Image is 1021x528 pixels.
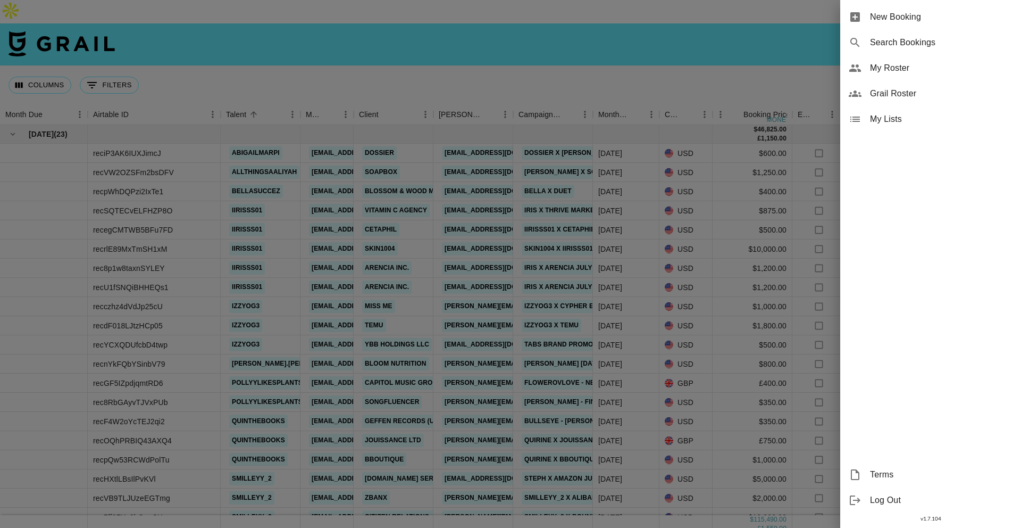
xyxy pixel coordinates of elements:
[840,4,1021,30] div: New Booking
[840,513,1021,524] div: v 1.7.104
[870,36,1012,49] span: Search Bookings
[870,113,1012,126] span: My Lists
[840,462,1021,488] div: Terms
[840,106,1021,132] div: My Lists
[870,11,1012,23] span: New Booking
[840,81,1021,106] div: Grail Roster
[870,87,1012,100] span: Grail Roster
[870,62,1012,75] span: My Roster
[870,494,1012,507] span: Log Out
[840,55,1021,81] div: My Roster
[840,30,1021,55] div: Search Bookings
[870,468,1012,481] span: Terms
[840,488,1021,513] div: Log Out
